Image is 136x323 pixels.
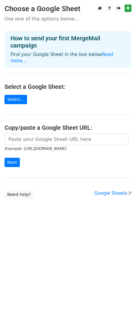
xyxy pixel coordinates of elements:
h3: Choose a Google Sheet [5,5,131,13]
p: Find your Google Sheet in the box below [11,51,125,64]
input: Next [5,158,20,167]
p: Use one of the options below... [5,16,131,22]
a: Need help? [5,190,34,199]
input: Paste your Google Sheet URL here [5,134,128,145]
small: Example: [URL][DOMAIN_NAME] [5,146,66,151]
a: Select... [5,95,27,104]
h4: Copy/paste a Google Sheet URL: [5,124,131,131]
a: Read more... [11,52,113,64]
a: Google Sheets [94,191,131,196]
h4: Select a Google Sheet: [5,83,131,90]
h4: How to send your first MergeMail campaign [11,35,125,49]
